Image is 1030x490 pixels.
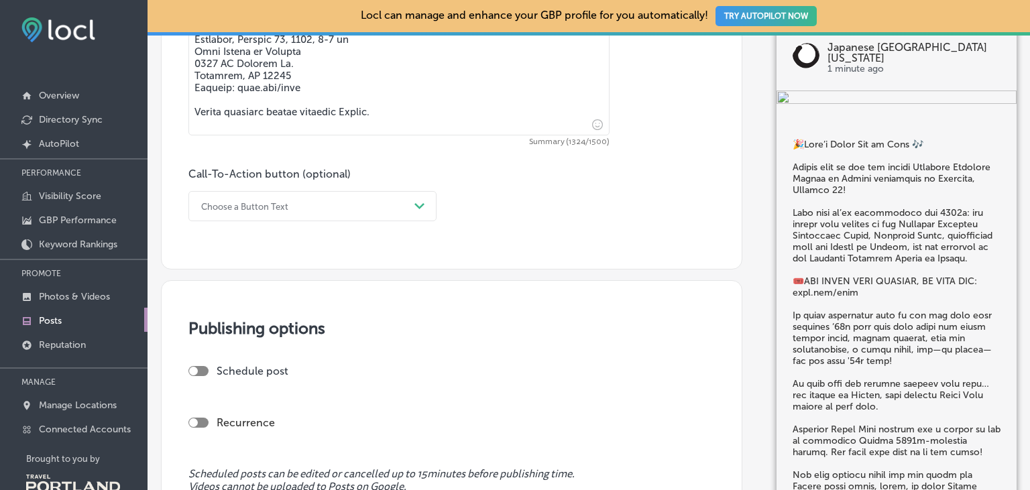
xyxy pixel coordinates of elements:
p: Keyword Rankings [39,239,117,250]
p: Overview [39,90,79,101]
p: Manage Locations [39,400,117,411]
p: AutoPilot [39,138,79,149]
p: Directory Sync [39,114,103,125]
div: Choose a Button Text [201,201,288,211]
p: GBP Performance [39,215,117,226]
label: Recurrence [217,416,275,429]
img: logo [793,42,819,69]
p: 1 minute ago [827,64,1000,75]
label: Schedule post [217,365,288,377]
p: Japanese [GEOGRAPHIC_DATA][US_STATE] [827,43,1000,64]
img: fda3e92497d09a02dc62c9cd864e3231.png [21,17,95,42]
span: Insert emoji [586,116,603,133]
span: Summary (1324/1500) [188,138,610,146]
h3: Publishing options [188,318,715,338]
button: TRY AUTOPILOT NOW [716,6,817,26]
p: Connected Accounts [39,424,131,435]
p: Photos & Videos [39,291,110,302]
p: Posts [39,315,62,326]
p: Reputation [39,339,86,351]
p: Visibility Score [39,190,101,202]
img: 68591d0c-3dd6-4c62-9b6f-7be6c3ff17c4 [777,91,1017,107]
p: Brought to you by [26,454,148,464]
label: Call-To-Action button (optional) [188,168,351,180]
